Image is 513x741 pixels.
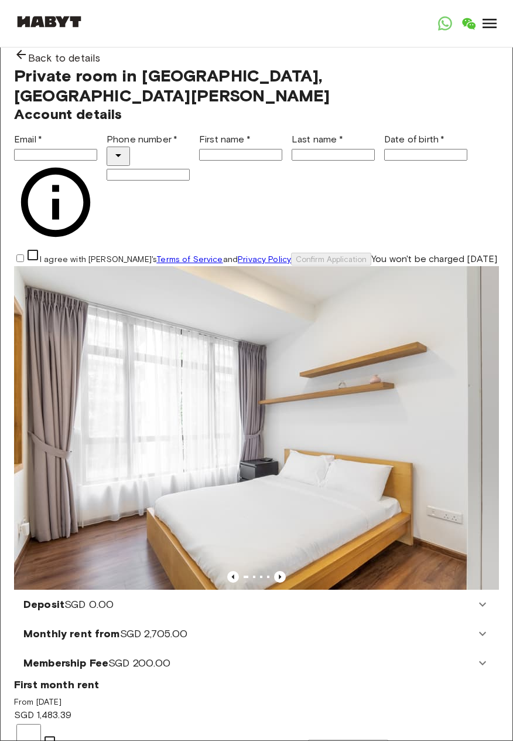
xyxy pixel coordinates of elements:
[274,571,286,583] button: Previous image
[199,134,251,145] label: First name
[371,253,497,264] span: You won't be charged [DATE]
[23,627,120,640] span: Monthly rent from
[227,571,239,583] button: Previous image
[108,657,171,669] span: SGD 200.00
[28,52,100,64] span: Back to details
[120,627,188,640] span: SGD 2,705.00
[384,134,444,145] label: Date of birth
[16,254,24,262] input: I agree with [PERSON_NAME]'sTerms of ServiceandPrivacy Policy
[14,678,499,692] span: First month rent
[14,47,499,66] a: Back to details
[40,254,291,264] span: I agree with [PERSON_NAME]'s and
[14,66,330,106] span: Private room in [GEOGRAPHIC_DATA], [GEOGRAPHIC_DATA][PERSON_NAME]
[199,132,282,161] div: First name
[23,598,64,611] span: Deposit
[14,16,84,28] img: Habyt
[156,254,223,264] a: Terms of Service
[23,657,108,669] span: Membership Fee
[14,696,499,708] span: From [DATE]
[14,590,499,619] div: DepositSGD 0.00
[107,147,130,166] button: Select country
[292,132,375,161] div: Last name
[384,149,467,161] input: Choose date
[14,266,499,590] img: Marketing picture of unit SG-01-003-012-01
[14,132,97,161] div: Email
[238,254,291,264] a: Privacy Policy
[64,598,114,611] span: SGD 0.00
[292,134,343,145] label: Last name
[14,709,71,720] span: SGD 1,483.39
[14,134,42,145] label: Email
[291,253,371,266] button: Confirm Application
[14,161,97,244] svg: Make sure your email is correct — we'll send your booking details there.
[14,648,499,678] div: Membership FeeSGD 200.00
[14,619,499,648] div: Monthly rent fromSGD 2,705.00
[107,134,177,145] label: Phone number
[14,106,122,123] span: Account details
